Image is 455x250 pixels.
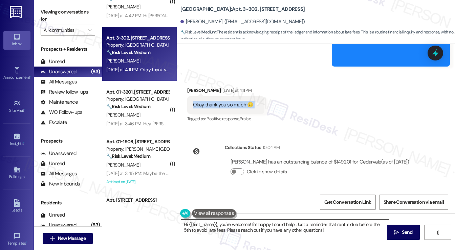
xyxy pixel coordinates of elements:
[43,233,93,244] button: New Message
[106,103,150,109] strong: 🔧 Risk Level: Medium
[207,116,239,122] span: Positive response ,
[106,67,196,73] div: [DATE] at 4:11 PM: Okay thank you so much 🙂
[41,68,77,75] div: Unanswered
[193,101,254,108] div: Okay thank you so much 🙂
[3,197,30,216] a: Leads
[26,240,27,245] span: •
[180,29,216,35] strong: 🔧 Risk Level: Medium
[180,6,305,13] b: [GEOGRAPHIC_DATA]: Apt. 3~302, [STREET_ADDRESS]
[106,153,150,159] strong: 🔧 Risk Level: Medium
[41,99,78,106] div: Maintenance
[106,178,170,186] div: Archived on [DATE]
[106,34,169,42] div: Apt. 3~302, [STREET_ADDRESS]
[106,96,169,103] div: Property: [GEOGRAPHIC_DATA]
[3,98,30,116] a: Site Visit •
[106,170,198,176] div: [DATE] at 3:45 PM: Maybe the last month or so!
[106,12,240,19] div: [DATE] at 4:42 PM: Hi [PERSON_NAME], yes i have it set up for [DATE]
[394,230,399,235] i: 
[247,168,287,175] label: Click to show details
[3,230,30,249] a: Templates •
[384,199,444,206] span: Share Conversation via email
[41,109,82,116] div: WO Follow-ups
[221,87,252,94] div: [DATE] at 4:11 PM
[41,160,65,167] div: Unread
[41,150,77,157] div: Unanswered
[41,119,67,126] div: Escalate
[106,58,140,64] span: [PERSON_NAME]
[10,6,24,18] img: ResiDesk Logo
[187,114,264,124] div: Tagged as:
[34,137,102,145] div: Prospects
[3,31,30,49] a: Inbox
[106,4,140,10] span: [PERSON_NAME]
[181,220,389,245] textarea: Hi {{first_name}}, you're welcome! I'm happy I could help. Just a reminder that rent is due befor...
[435,230,440,235] i: 
[50,236,55,241] i: 
[180,29,455,43] span: : The resident is acknowledging receipt of the ledger and information about late fees. This is a ...
[41,211,65,219] div: Unread
[24,107,25,112] span: •
[106,89,169,96] div: Apt. 01~3201, [STREET_ADDRESS][PERSON_NAME]
[89,220,102,230] div: (83)
[3,131,30,149] a: Insights •
[231,158,409,166] div: [PERSON_NAME] has an outstanding balance of $1492.01 for Cedarvale (as of [DATE])
[23,140,24,145] span: •
[34,46,102,53] div: Prospects + Residents
[106,197,169,204] div: Apt. [STREET_ADDRESS]
[225,144,261,151] div: Collections Status
[106,49,150,55] strong: 🔧 Risk Level: Medium
[106,146,169,153] div: Property: [PERSON_NAME][GEOGRAPHIC_DATA]
[106,138,169,145] div: Apt. 01~1908, [STREET_ADDRESS][PERSON_NAME]
[187,87,264,96] div: [PERSON_NAME]
[30,74,31,79] span: •
[402,229,412,236] span: Send
[106,162,140,168] span: [PERSON_NAME]
[41,7,95,25] label: Viewing conversations for
[34,199,102,206] div: Residents
[89,67,102,77] div: (83)
[41,89,88,96] div: Review follow-ups
[41,222,77,229] div: Unanswered
[387,225,420,240] button: Send
[41,78,77,85] div: All Messages
[379,195,448,210] button: Share Conversation via email
[261,144,280,151] div: 10:04 AM
[180,18,305,25] div: [PERSON_NAME]. ([EMAIL_ADDRESS][DOMAIN_NAME])
[240,116,251,122] span: Praise
[324,199,371,206] span: Get Conversation Link
[44,25,84,35] input: All communities
[88,27,91,33] i: 
[106,42,169,49] div: Property: [GEOGRAPHIC_DATA]
[41,170,77,177] div: All Messages
[41,180,80,187] div: New Inbounds
[58,235,86,242] span: New Message
[3,164,30,182] a: Buildings
[41,58,65,65] div: Unread
[320,195,375,210] button: Get Conversation Link
[106,112,140,118] span: [PERSON_NAME]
